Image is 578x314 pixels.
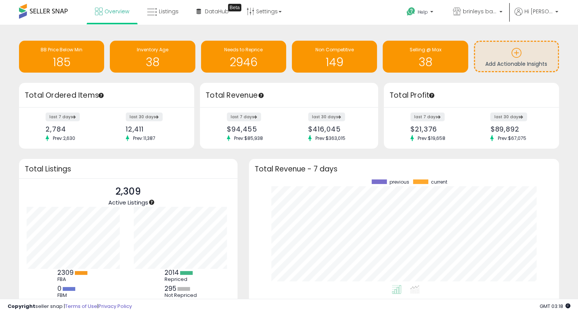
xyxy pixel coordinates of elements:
[312,135,349,141] span: Prev: $363,015
[205,8,229,15] span: DataHub
[57,276,92,282] div: FBA
[524,8,553,15] span: Hi [PERSON_NAME]
[206,90,372,101] h3: Total Revenue
[98,303,132,310] a: Privacy Policy
[409,46,441,53] span: Selling @ Max
[205,56,282,68] h1: 2946
[46,113,80,121] label: last 7 days
[108,198,148,206] span: Active Listings
[428,92,435,99] div: Tooltip anchor
[540,303,570,310] span: 2025-10-6 03:18 GMT
[165,284,176,293] b: 295
[475,42,558,71] a: Add Actionable Insights
[165,276,199,282] div: Repriced
[490,125,545,133] div: $89,892
[431,179,447,185] span: current
[165,268,179,277] b: 2014
[57,292,92,298] div: FBM
[308,125,365,133] div: $416,045
[110,41,195,73] a: Inventory Age 38
[126,113,163,121] label: last 30 days
[315,46,354,53] span: Non Competitive
[19,41,104,73] a: BB Price Below Min 185
[224,46,263,53] span: Needs to Reprice
[410,125,466,133] div: $21,376
[386,56,464,68] h1: 38
[410,113,445,121] label: last 7 days
[46,125,101,133] div: 2,784
[228,4,241,11] div: Tooltip anchor
[23,56,100,68] h1: 185
[126,125,181,133] div: 12,411
[227,113,261,121] label: last 7 days
[383,41,468,73] a: Selling @ Max 38
[65,303,97,310] a: Terms of Use
[230,135,267,141] span: Prev: $85,938
[515,8,558,25] a: Hi [PERSON_NAME]
[390,90,553,101] h3: Total Profit
[41,46,82,53] span: BB Price Below Min
[165,292,199,298] div: Not Repriced
[57,268,74,277] b: 2309
[159,8,179,15] span: Listings
[8,303,35,310] strong: Copyright
[401,1,441,25] a: Help
[201,41,286,73] a: Needs to Reprice 2946
[57,284,62,293] b: 0
[414,135,449,141] span: Prev: $19,658
[390,179,409,185] span: previous
[105,8,129,15] span: Overview
[494,135,530,141] span: Prev: $67,075
[25,90,188,101] h3: Total Ordered Items
[490,113,527,121] label: last 30 days
[148,199,155,206] div: Tooltip anchor
[463,8,497,15] span: brinleys bargains
[258,92,264,99] div: Tooltip anchor
[227,125,283,133] div: $94,455
[255,166,553,172] h3: Total Revenue - 7 days
[49,135,79,141] span: Prev: 2,630
[25,166,232,172] h3: Total Listings
[137,46,168,53] span: Inventory Age
[406,7,416,16] i: Get Help
[418,9,428,15] span: Help
[308,113,345,121] label: last 30 days
[296,56,373,68] h1: 149
[129,135,159,141] span: Prev: 11,387
[8,303,132,310] div: seller snap | |
[114,56,191,68] h1: 38
[108,184,148,199] p: 2,309
[485,60,547,68] span: Add Actionable Insights
[292,41,377,73] a: Non Competitive 149
[98,92,105,99] div: Tooltip anchor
